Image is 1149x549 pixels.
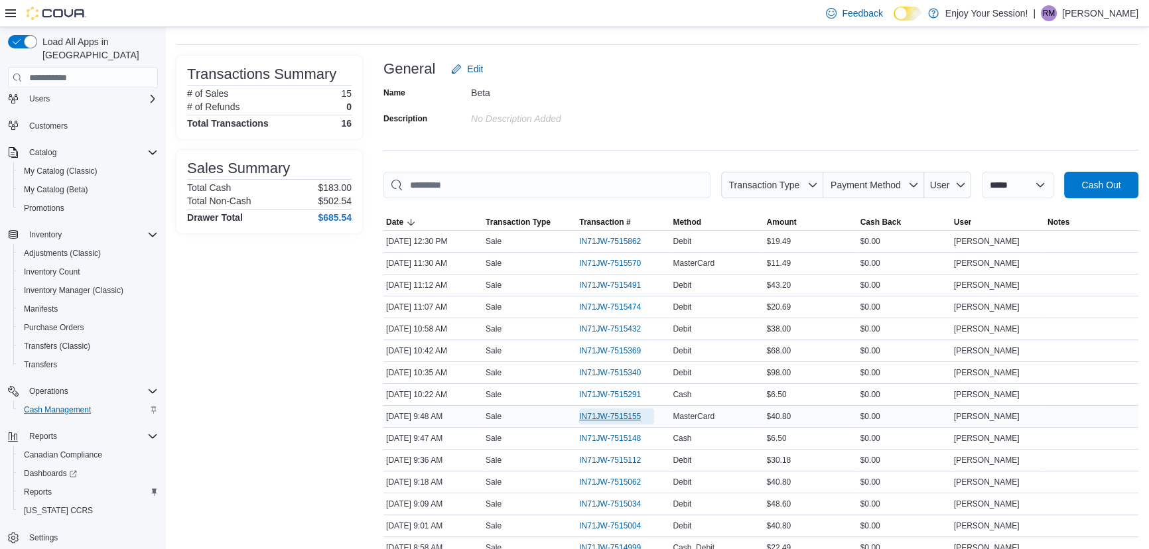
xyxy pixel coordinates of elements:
[579,518,654,534] button: IN71JW-7515004
[19,264,86,280] a: Inventory Count
[13,180,163,199] button: My Catalog (Beta)
[24,203,64,213] span: Promotions
[954,455,1020,465] span: [PERSON_NAME]
[187,88,228,99] h6: # of Sales
[766,217,796,227] span: Amount
[823,172,924,198] button: Payment Method
[673,477,691,487] span: Debit
[24,285,123,296] span: Inventory Manager (Classic)
[483,214,576,230] button: Transaction Type
[858,214,951,230] button: Cash Back
[24,248,101,259] span: Adjustments (Classic)
[579,255,654,271] button: IN71JW-7515570
[673,433,691,444] span: Cash
[766,345,791,356] span: $68.00
[954,302,1020,312] span: [PERSON_NAME]
[1043,5,1055,21] span: RM
[842,7,882,20] span: Feedback
[3,528,163,547] button: Settings
[3,225,163,244] button: Inventory
[954,258,1020,269] span: [PERSON_NAME]
[19,447,107,463] a: Canadian Compliance
[24,428,158,444] span: Reports
[13,483,163,501] button: Reports
[24,227,67,243] button: Inventory
[24,227,158,243] span: Inventory
[19,338,158,354] span: Transfers (Classic)
[19,503,98,518] a: [US_STATE] CCRS
[1033,5,1036,21] p: |
[29,121,68,131] span: Customers
[318,212,352,223] h4: $685.54
[673,280,691,290] span: Debit
[187,182,231,193] h6: Total Cash
[19,402,96,418] a: Cash Management
[1041,5,1057,21] div: Rahil Mansuri
[486,520,502,531] p: Sale
[19,264,158,280] span: Inventory Count
[13,244,163,263] button: Adjustments (Classic)
[13,446,163,464] button: Canadian Compliance
[1062,5,1138,21] p: [PERSON_NAME]
[24,383,74,399] button: Operations
[766,477,791,487] span: $40.80
[19,465,82,481] a: Dashboards
[3,427,163,446] button: Reports
[766,520,791,531] span: $40.80
[383,255,483,271] div: [DATE] 11:30 AM
[341,118,352,129] h4: 16
[858,474,951,490] div: $0.00
[894,7,921,21] input: Dark Mode
[19,282,129,298] a: Inventory Manager (Classic)
[673,455,691,465] span: Debit
[24,304,58,314] span: Manifests
[383,474,483,490] div: [DATE] 9:18 AM
[579,233,654,249] button: IN71JW-7515862
[19,447,158,463] span: Canadian Compliance
[579,452,654,468] button: IN71JW-7515112
[383,233,483,249] div: [DATE] 12:30 PM
[24,450,102,460] span: Canadian Compliance
[24,404,91,415] span: Cash Management
[579,496,654,512] button: IN71JW-7515034
[486,345,502,356] p: Sale
[954,389,1020,400] span: [PERSON_NAME]
[579,343,654,359] button: IN71JW-7515369
[187,118,269,129] h4: Total Transactions
[24,267,80,277] span: Inventory Count
[486,258,502,269] p: Sale
[486,367,502,378] p: Sale
[486,324,502,334] p: Sale
[954,345,1020,356] span: [PERSON_NAME]
[383,518,483,534] div: [DATE] 9:01 AM
[579,345,641,356] span: IN71JW-7515369
[24,145,158,160] span: Catalog
[579,277,654,293] button: IN71JW-7515491
[446,56,488,82] button: Edit
[346,101,352,112] p: 0
[766,389,786,400] span: $6.50
[766,236,791,247] span: $19.49
[187,66,336,82] h3: Transactions Summary
[24,322,84,333] span: Purchase Orders
[341,88,352,99] p: 15
[954,433,1020,444] span: [PERSON_NAME]
[318,196,352,206] p: $502.54
[486,280,502,290] p: Sale
[19,200,70,216] a: Promotions
[579,430,654,446] button: IN71JW-7515148
[579,499,641,509] span: IN71JW-7515034
[24,145,62,160] button: Catalog
[766,302,791,312] span: $20.69
[579,299,654,315] button: IN71JW-7515474
[1045,214,1138,230] button: Notes
[579,411,641,422] span: IN71JW-7515155
[29,386,68,396] span: Operations
[579,258,641,269] span: IN71JW-7515570
[486,433,502,444] p: Sale
[13,318,163,337] button: Purchase Orders
[13,501,163,520] button: [US_STATE] CCRS
[19,484,57,500] a: Reports
[24,530,63,546] a: Settings
[579,367,641,378] span: IN71JW-7515340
